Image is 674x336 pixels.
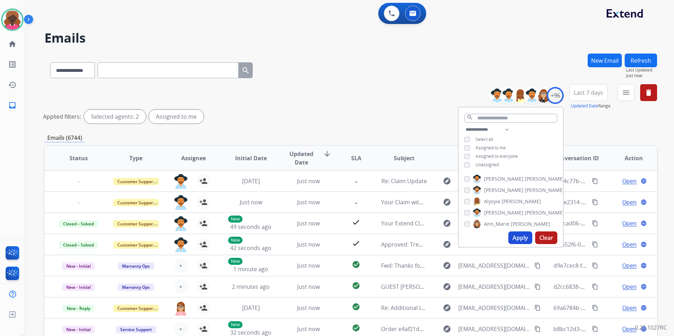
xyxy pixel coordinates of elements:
mat-icon: content_copy [592,326,598,332]
span: Just now [297,283,320,291]
span: Last Updated: [626,67,657,73]
span: Alysyia [484,198,500,205]
mat-icon: person_add [199,177,208,185]
mat-icon: explore [443,177,451,185]
mat-icon: check_circle [352,303,360,311]
mat-icon: arrow_downward [323,150,331,158]
span: Approved: Tremendous Card Fulfillment [381,241,488,248]
mat-icon: language [641,305,647,311]
span: Updated Date [286,150,317,167]
th: Action [600,146,657,170]
span: [PERSON_NAME] [484,209,523,216]
span: [EMAIL_ADDRESS][DOMAIN_NAME] [458,282,531,291]
span: Re: Claim Update [381,177,427,185]
span: Status [69,154,88,162]
button: Clear [535,231,557,244]
button: New Email [588,54,622,67]
mat-icon: language [641,178,647,184]
span: Customer Support [113,305,159,312]
div: +96 [547,87,564,104]
mat-icon: explore [443,282,451,291]
span: Closed – Solved [59,241,98,249]
mat-icon: check_circle [352,281,360,290]
mat-icon: search [241,66,250,75]
mat-icon: person_add [199,282,208,291]
span: Warranty Ops [118,262,154,270]
mat-icon: content_copy [534,262,541,269]
span: New - Initial [62,262,95,270]
span: Customer Support [113,199,159,206]
span: Just now [297,262,320,269]
span: Customer Support [113,241,159,249]
span: Open [622,198,637,206]
mat-icon: history [8,81,17,89]
mat-icon: check_circle [352,324,360,332]
span: Conversation ID [554,154,599,162]
button: Last 7 days [569,84,608,101]
p: New [228,216,243,223]
span: Order e4af21d8-3946-4582-b9f8-beba9348d8df [381,325,505,333]
mat-icon: person_add [199,219,208,228]
mat-icon: explore [443,261,451,270]
span: Type [129,154,142,162]
span: SLA [351,154,361,162]
mat-icon: check [352,239,360,248]
span: b8bc12d3-accb-41fb-8a36-70001651a756 [553,325,661,333]
mat-icon: content_copy [534,284,541,290]
span: Open [622,219,637,228]
span: Open [622,177,637,185]
button: Apply [508,231,532,244]
mat-icon: content_copy [592,220,598,226]
img: agent-avatar [174,216,188,231]
span: Assigned to everyone [476,153,518,159]
span: Just now [626,73,657,79]
mat-icon: language [641,241,647,248]
span: 2 minutes ago [232,283,270,291]
h2: Emails [44,31,657,45]
mat-icon: content_copy [592,305,598,311]
span: [EMAIL_ADDRESS][DOMAIN_NAME] [458,325,531,333]
mat-icon: content_copy [592,178,598,184]
span: Service Support [116,326,156,333]
mat-icon: delete [644,88,653,97]
mat-icon: check_circle [352,260,360,269]
span: Customer Support [113,178,159,185]
p: New [228,237,243,244]
span: Fwd: Thanks for Shopping with Us [381,262,471,269]
span: d2cc6838-d887-40d6-b26f-6ba3ce3d2dbd [553,283,663,291]
img: agent-avatar [174,174,188,189]
span: Open [622,261,637,270]
span: + [179,282,182,291]
mat-icon: content_copy [592,262,598,269]
span: New - Initial [62,284,95,291]
mat-icon: person_add [199,240,208,249]
span: Select all [476,136,493,142]
span: Your Claim with Extend [381,198,442,206]
mat-icon: explore [443,240,451,249]
span: Range [571,103,611,109]
span: Open [622,304,637,312]
button: + [174,322,188,336]
span: Closed – Solved [59,220,98,228]
mat-icon: explore [443,198,451,206]
p: Emails (6744) [44,133,85,142]
span: Just now [297,241,320,248]
button: + [174,280,188,294]
span: 42 seconds ago [230,244,271,252]
span: d9e7cec8-fbba-4b96-a1e0-c4e117662756 [553,262,661,269]
p: New [228,321,243,328]
span: Open [622,282,637,291]
span: [PERSON_NAME] [511,220,550,228]
mat-icon: search [467,114,473,120]
span: Open [622,325,637,333]
span: GUEST [PERSON_NAME]/ SO# 006B881602 & 066B030886 [381,283,531,291]
span: Customer Support [113,220,159,228]
span: Just now [240,198,262,206]
button: + [174,259,188,273]
mat-icon: language [641,199,647,205]
mat-icon: content_copy [592,241,598,248]
mat-icon: check [352,218,360,226]
span: 1 minute ago [233,265,268,273]
mat-icon: menu [622,88,630,97]
mat-icon: content_copy [534,305,541,311]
